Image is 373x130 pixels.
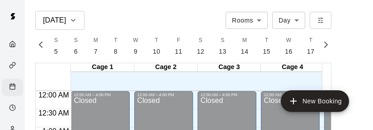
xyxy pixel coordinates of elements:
[168,33,190,59] button: F11
[54,47,58,56] p: 5
[175,47,183,56] p: 11
[35,11,85,30] button: [DATE]
[226,12,268,28] div: Rooms
[94,36,98,45] span: M
[261,63,324,72] div: Cage 4
[133,36,138,45] span: W
[46,33,66,59] button: S5
[309,36,312,45] span: T
[264,93,317,97] div: 12:00 AM – 4:00 PM
[285,47,293,56] p: 16
[189,33,212,59] button: S12
[256,33,278,59] button: T15
[286,36,292,45] span: W
[242,36,247,45] span: M
[126,33,146,59] button: W9
[36,109,71,117] span: 12:30 AM
[212,33,234,59] button: S13
[114,47,118,56] p: 8
[106,33,126,59] button: T8
[74,93,127,97] div: 12:00 AM – 4:00 PM
[66,33,86,59] button: S6
[4,7,22,25] img: Swift logo
[114,36,118,45] span: T
[221,36,224,45] span: S
[278,33,300,59] button: W16
[281,90,349,112] button: add
[177,36,180,45] span: F
[86,33,106,59] button: M7
[300,33,322,59] button: T17
[71,63,134,72] div: Cage 1
[199,36,203,45] span: S
[155,36,158,45] span: T
[234,33,256,59] button: M14
[307,47,315,56] p: 17
[153,47,161,56] p: 10
[219,47,227,56] p: 13
[198,63,261,72] div: Cage 3
[137,93,190,97] div: 12:00 AM – 4:00 PM
[74,36,78,45] span: S
[74,47,78,56] p: 6
[265,36,269,45] span: T
[272,12,305,28] div: Day
[43,14,66,27] h6: [DATE]
[134,47,137,56] p: 9
[200,93,254,97] div: 12:00 AM – 4:00 PM
[241,47,249,56] p: 14
[36,91,71,99] span: 12:00 AM
[263,47,271,56] p: 15
[134,63,198,72] div: Cage 2
[197,47,204,56] p: 12
[54,36,58,45] span: S
[94,47,98,56] p: 7
[146,33,168,59] button: T10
